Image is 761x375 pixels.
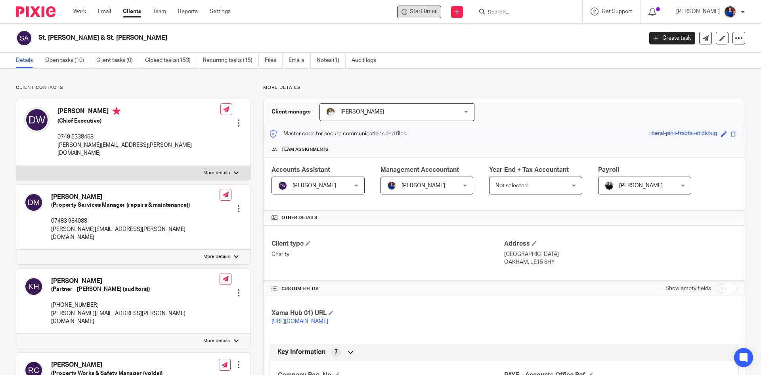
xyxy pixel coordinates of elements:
[57,141,220,158] p: [PERSON_NAME][EMAIL_ADDRESS][PERSON_NAME][DOMAIN_NAME]
[495,183,528,188] span: Not selected
[73,8,86,15] a: Work
[51,301,220,309] p: [PHONE_NUMBER]
[272,309,504,317] h4: Xama Hub 01) URL
[51,310,220,326] p: [PERSON_NAME][EMAIL_ADDRESS][PERSON_NAME][DOMAIN_NAME]
[272,319,328,324] a: [URL][DOMAIN_NAME]
[57,117,220,125] h5: (Chief Executive)
[51,277,220,285] h4: [PERSON_NAME]
[281,146,329,153] span: Team assignments
[387,181,396,190] img: Nicole.jpeg
[598,167,619,173] span: Payroll
[504,240,737,248] h4: Address
[24,193,43,212] img: svg%3E
[51,225,220,242] p: [PERSON_NAME][EMAIL_ADDRESS][PERSON_NAME][DOMAIN_NAME]
[281,215,317,221] span: Other details
[289,53,311,68] a: Emails
[293,183,336,188] span: [PERSON_NAME]
[263,85,745,91] p: More details
[277,348,325,356] span: Key Information
[397,6,441,18] div: St. John & St. Anne
[178,8,198,15] a: Reports
[123,8,141,15] a: Clients
[96,53,139,68] a: Client tasks (0)
[602,9,632,14] span: Get Support
[487,10,558,17] input: Search
[676,8,720,15] p: [PERSON_NAME]
[665,285,711,292] label: Show empty fields
[51,361,163,369] h4: [PERSON_NAME]
[98,8,111,15] a: Email
[145,53,197,68] a: Closed tasks (153)
[16,6,55,17] img: Pixie
[51,193,220,201] h4: [PERSON_NAME]
[16,85,251,91] p: Client contacts
[265,53,283,68] a: Files
[272,240,504,248] h4: Client type
[203,53,259,68] a: Recurring tasks (15)
[45,53,90,68] a: Open tasks (10)
[402,183,445,188] span: [PERSON_NAME]
[51,217,220,225] p: 07483 984088
[326,107,335,117] img: sarah-royle.jpg
[113,107,120,115] i: Primary
[38,34,518,42] h2: St. [PERSON_NAME] & St. [PERSON_NAME]
[335,348,338,356] span: 7
[24,277,43,296] img: svg%3E
[57,107,220,117] h4: [PERSON_NAME]
[724,6,736,18] img: Nicole.jpeg
[16,53,39,68] a: Details
[153,8,166,15] a: Team
[203,338,230,344] p: More details
[352,53,382,68] a: Audit logs
[24,107,50,133] img: svg%3E
[16,30,33,46] img: svg%3E
[272,108,312,116] h3: Client manager
[340,109,384,115] span: [PERSON_NAME]
[410,8,437,16] span: Start timer
[504,258,737,266] p: OAKHAM, LE15 6HY
[272,286,504,292] h4: CUSTOM FIELDS
[203,254,230,260] p: More details
[270,130,406,138] p: Master code for secure communications and files
[649,129,717,138] div: liberal-pink-fractal-stickbug
[317,53,346,68] a: Notes (1)
[380,167,459,173] span: Management Acccountant
[278,181,287,190] img: svg%3E
[272,167,330,173] span: Accounts Assistant
[604,181,614,190] img: nicky-partington.jpg
[51,285,220,293] h5: (Partner - [PERSON_NAME] (auditors))
[51,201,220,209] h5: (Property Services Manager (repairs & maintenance))
[210,8,231,15] a: Settings
[489,167,569,173] span: Year End + Tax Accountant
[203,170,230,176] p: More details
[57,133,220,141] p: 0749 5338468
[272,250,504,258] p: Charity
[504,250,737,258] p: [GEOGRAPHIC_DATA]
[619,183,663,188] span: [PERSON_NAME]
[649,32,695,44] a: Create task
